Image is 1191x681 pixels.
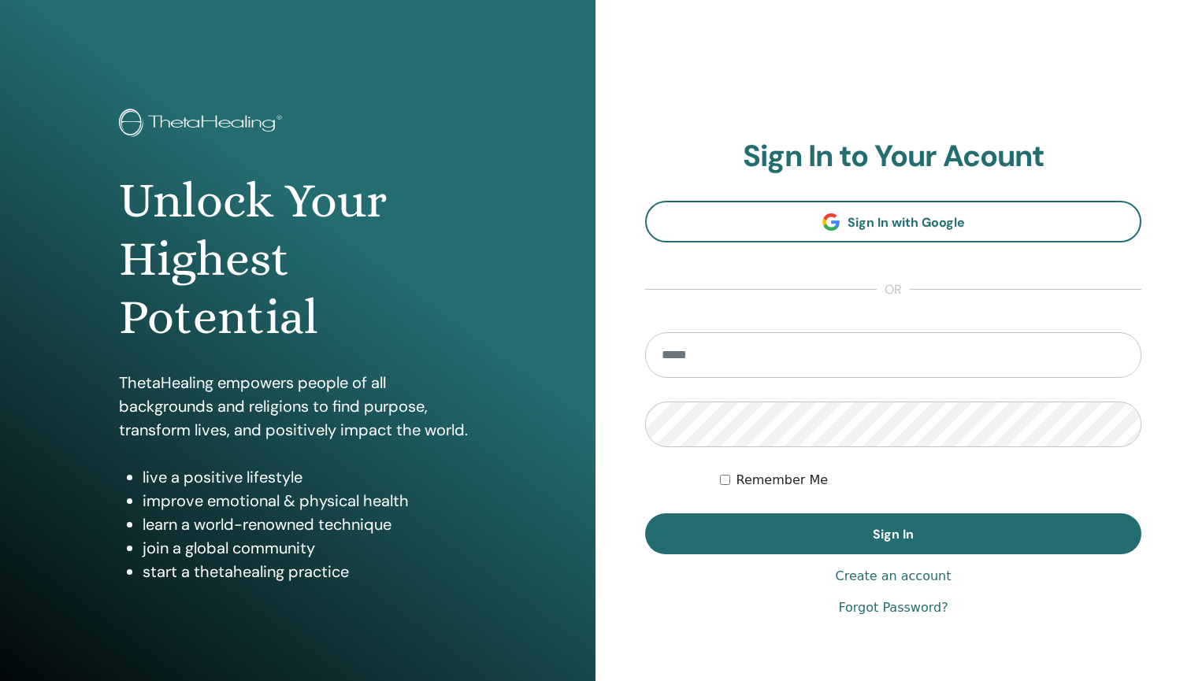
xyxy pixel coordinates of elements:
span: or [877,280,910,299]
a: Forgot Password? [838,598,948,617]
h2: Sign In to Your Acount [645,139,1141,175]
h1: Unlock Your Highest Potential [119,172,477,347]
span: Sign In with Google [848,214,965,231]
div: Keep me authenticated indefinitely or until I manually logout [720,471,1142,490]
li: live a positive lifestyle [143,465,477,489]
label: Remember Me [736,471,829,490]
span: Sign In [873,526,914,542]
li: join a global community [143,536,477,560]
li: learn a world-renowned technique [143,513,477,536]
button: Sign In [645,513,1141,554]
li: improve emotional & physical health [143,489,477,513]
a: Create an account [835,567,951,586]
p: ThetaHealing empowers people of all backgrounds and religions to find purpose, transform lives, a... [119,371,477,442]
li: start a thetahealing practice [143,560,477,583]
a: Sign In with Google [645,201,1141,242]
